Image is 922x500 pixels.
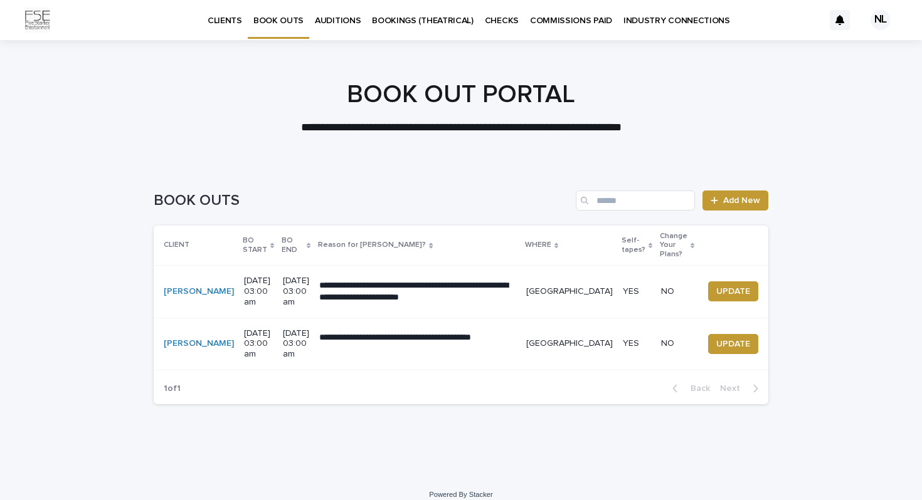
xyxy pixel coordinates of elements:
[154,373,191,404] p: 1 of 1
[720,384,748,393] span: Next
[716,285,750,298] span: UPDATE
[526,338,613,349] p: [GEOGRAPHIC_DATA]
[318,238,426,252] p: Reason for [PERSON_NAME]?
[164,286,234,297] a: [PERSON_NAME]
[723,196,760,205] span: Add New
[154,192,571,210] h1: BOOK OUTS
[660,229,687,261] p: Change Your Plans?
[243,234,267,257] p: BO START
[164,238,189,252] p: CLIENT
[708,281,758,301] button: UPDATE
[715,383,768,394] button: Next
[708,334,758,354] button: UPDATE
[429,491,492,498] a: Powered By Stacker
[623,286,651,297] p: YES
[526,286,613,297] p: [GEOGRAPHIC_DATA]
[576,190,695,211] input: Search
[154,80,768,110] h1: BOOK OUT PORTAL
[525,238,551,252] p: WHERE
[662,383,715,394] button: Back
[244,328,273,360] p: [DATE] 03:00 am
[25,8,50,33] img: Km9EesSdRbS9ajqhBzyo
[283,328,309,360] p: [DATE] 03:00 am
[282,234,304,257] p: BO END
[164,338,234,349] a: [PERSON_NAME]
[683,384,710,393] span: Back
[716,338,750,350] span: UPDATE
[623,338,651,349] p: YES
[702,190,768,211] a: Add New
[871,10,891,30] div: NL
[661,338,693,349] p: NO
[283,276,309,307] p: [DATE] 03:00 am
[661,286,693,297] p: NO
[244,276,273,307] p: [DATE] 03:00 am
[622,234,645,257] p: Self-tapes?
